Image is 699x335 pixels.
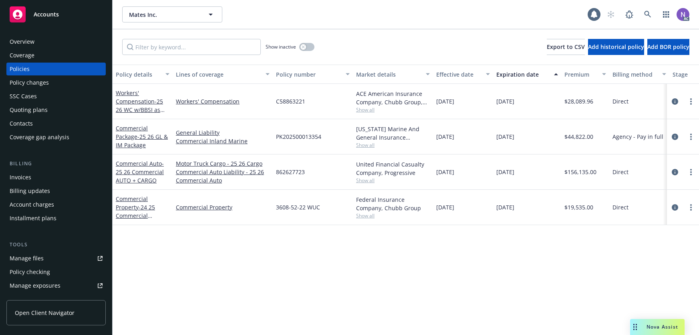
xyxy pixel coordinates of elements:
[129,10,198,19] span: Mates Inc.
[356,177,430,184] span: Show all
[686,132,696,142] a: more
[630,319,640,335] div: Drag to move
[273,65,353,84] button: Policy number
[647,323,678,330] span: Nova Assist
[176,203,270,211] a: Commercial Property
[116,203,155,228] span: - 24 25 Commercial Property
[116,133,168,149] span: - 25 26 GL & IM Package
[640,6,656,22] a: Search
[122,39,261,55] input: Filter by keyword...
[612,132,663,141] span: Agency - Pay in full
[6,171,106,184] a: Invoices
[6,241,106,249] div: Tools
[677,8,689,21] img: photo
[496,132,514,141] span: [DATE]
[10,35,34,48] div: Overview
[436,203,454,211] span: [DATE]
[436,97,454,106] span: [DATE]
[6,76,106,89] a: Policy changes
[116,89,163,122] a: Workers' Compensation
[276,132,321,141] span: PK202500013354
[276,70,341,79] div: Policy number
[6,35,106,48] a: Overview
[10,131,69,144] div: Coverage gap analysis
[356,195,430,212] div: Federal Insurance Company, Chubb Group
[116,160,164,184] a: Commercial Auto
[116,124,168,149] a: Commercial Package
[113,65,173,84] button: Policy details
[10,171,31,184] div: Invoices
[433,65,493,84] button: Effective date
[176,159,270,168] a: Motor Truck Cargo - 25 26 Cargo
[176,168,270,185] a: Commercial Auto Liability - 25 26 Commercial Auto
[10,198,54,211] div: Account charges
[564,203,593,211] span: $19,535.00
[612,97,628,106] span: Direct
[6,3,106,26] a: Accounts
[116,97,165,122] span: - 25 26 WC w/BBSI as servicing
[10,185,50,197] div: Billing updates
[6,185,106,197] a: Billing updates
[10,279,60,292] div: Manage exposures
[670,167,680,177] a: circleInformation
[266,43,296,50] span: Show inactive
[176,128,270,137] a: General Liability
[10,212,56,225] div: Installment plans
[356,160,430,177] div: United Financial Casualty Company, Progressive
[658,6,674,22] a: Switch app
[547,43,585,51] span: Export to CSV
[356,142,430,148] span: Show all
[356,212,430,219] span: Show all
[670,203,680,212] a: circleInformation
[6,117,106,130] a: Contacts
[356,89,430,106] div: ACE American Insurance Company, Chubb Group, [PERSON_NAME] Business Services, Inc. (BBSI)
[34,11,59,18] span: Accounts
[6,90,106,103] a: SSC Cases
[496,203,514,211] span: [DATE]
[276,203,320,211] span: 3608-52-22 WUC
[10,63,30,75] div: Policies
[6,198,106,211] a: Account charges
[561,65,609,84] button: Premium
[609,65,669,84] button: Billing method
[436,70,481,79] div: Effective date
[630,319,685,335] button: Nova Assist
[353,65,433,84] button: Market details
[670,132,680,142] a: circleInformation
[176,97,270,106] a: Workers' Compensation
[547,39,585,55] button: Export to CSV
[496,97,514,106] span: [DATE]
[564,168,596,176] span: $156,135.00
[10,104,48,116] div: Quoting plans
[647,39,689,55] button: Add BOR policy
[173,65,273,84] button: Lines of coverage
[6,63,106,75] a: Policies
[588,39,644,55] button: Add historical policy
[6,279,106,292] a: Manage exposures
[356,70,421,79] div: Market details
[356,106,430,113] span: Show all
[496,70,549,79] div: Expiration date
[621,6,637,22] a: Report a Bug
[6,212,106,225] a: Installment plans
[15,309,75,317] span: Open Client Navigator
[6,266,106,278] a: Policy checking
[122,6,222,22] button: Mates Inc.
[6,160,106,168] div: Billing
[670,97,680,106] a: circleInformation
[496,168,514,176] span: [DATE]
[116,70,161,79] div: Policy details
[686,203,696,212] a: more
[10,293,62,306] div: Manage certificates
[10,117,33,130] div: Contacts
[612,168,628,176] span: Direct
[276,168,305,176] span: 862627723
[686,167,696,177] a: more
[10,49,34,62] div: Coverage
[686,97,696,106] a: more
[176,137,270,145] a: Commercial Inland Marine
[6,252,106,265] a: Manage files
[6,131,106,144] a: Coverage gap analysis
[276,97,305,106] span: C58863221
[564,132,593,141] span: $44,822.00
